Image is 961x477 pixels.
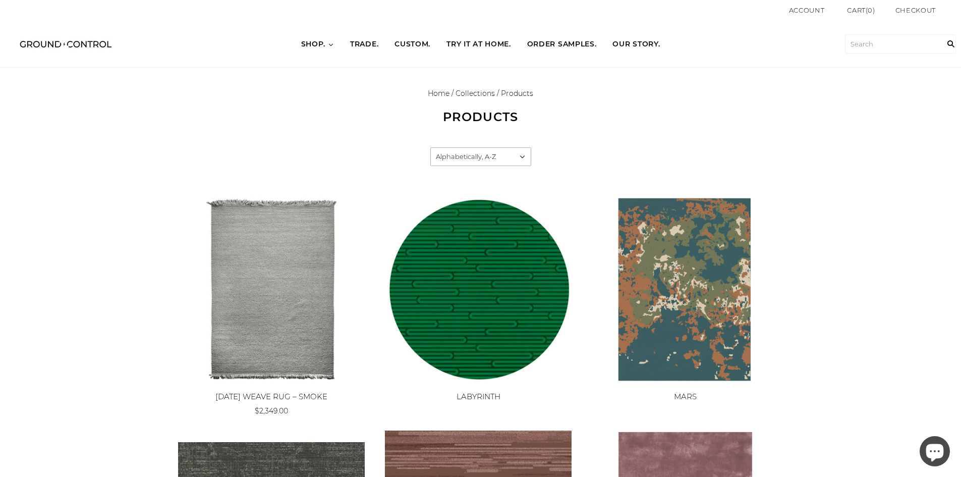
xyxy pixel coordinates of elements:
a: [DATE] WEAVE RUG – SMOKE [215,392,327,401]
a: CUSTOM. [386,30,438,59]
span: $2,349.00 [255,406,288,415]
a: OUR STORY. [604,30,668,59]
a: TRADE. [342,30,386,59]
span: SHOP. [301,39,326,49]
a: Home [428,89,449,98]
a: ORDER SAMPLES. [519,30,605,59]
span: / [497,89,499,98]
span: CUSTOM. [394,39,430,49]
a: LABYRINTH [457,392,500,401]
a: TRY IT AT HOME. [438,30,519,59]
input: Search [941,21,961,67]
span: Cart [847,6,866,14]
a: Collections [456,89,495,98]
span: ORDER SAMPLES. [527,39,597,49]
a: Account [789,6,825,14]
input: Search [845,34,956,54]
inbox-online-store-chat: Shopify online store chat [917,436,953,469]
a: SHOP. [293,30,343,59]
h1: Products [329,110,632,125]
span: / [451,89,454,98]
span: OUR STORY. [612,39,660,49]
span: TRADE. [350,39,378,49]
a: Cart(0) [847,5,875,16]
span: 0 [868,6,873,14]
span: Products [501,89,533,98]
a: MARS [674,392,697,401]
span: TRY IT AT HOME. [446,39,511,49]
